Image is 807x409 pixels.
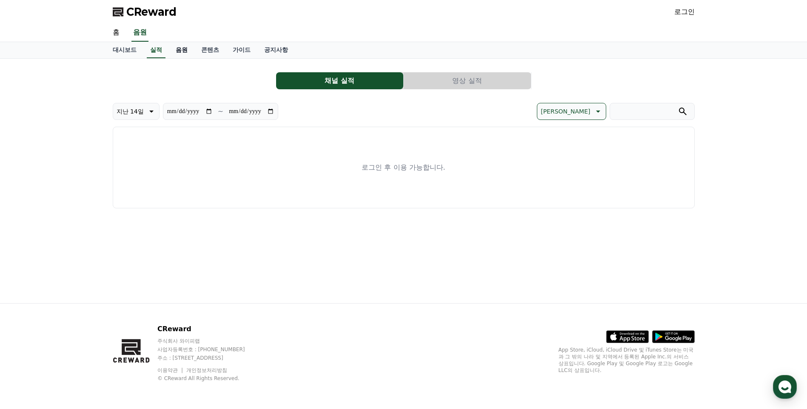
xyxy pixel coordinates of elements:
a: 이용약관 [157,367,184,373]
span: CReward [126,5,177,19]
p: 지난 14일 [117,105,144,117]
a: 대화 [56,270,110,291]
a: 홈 [3,270,56,291]
p: © CReward All Rights Reserved. [157,375,261,382]
span: 대화 [78,283,88,290]
p: 사업자등록번호 : [PHONE_NUMBER] [157,346,261,353]
p: [PERSON_NAME] [541,105,590,117]
a: 설정 [110,270,163,291]
a: 음원 [131,24,148,42]
a: 가이드 [226,42,257,58]
button: 영상 실적 [404,72,531,89]
a: 홈 [106,24,126,42]
button: [PERSON_NAME] [537,103,606,120]
a: 로그인 [674,7,695,17]
a: 공지사항 [257,42,295,58]
a: 실적 [147,42,165,58]
span: 설정 [131,282,142,289]
a: 콘텐츠 [194,42,226,58]
p: CReward [157,324,261,334]
span: 홈 [27,282,32,289]
p: ~ [218,106,223,116]
a: CReward [113,5,177,19]
p: 로그인 후 이용 가능합니다. [362,162,445,173]
a: 음원 [169,42,194,58]
p: 주소 : [STREET_ADDRESS] [157,355,261,361]
a: 대시보드 [106,42,143,58]
p: 주식회사 와이피랩 [157,338,261,344]
button: 지난 14일 [113,103,160,120]
button: 채널 실적 [276,72,403,89]
p: App Store, iCloud, iCloud Drive 및 iTunes Store는 미국과 그 밖의 나라 및 지역에서 등록된 Apple Inc.의 서비스 상표입니다. Goo... [559,347,695,374]
a: 채널 실적 [276,72,404,89]
a: 개인정보처리방침 [186,367,227,373]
